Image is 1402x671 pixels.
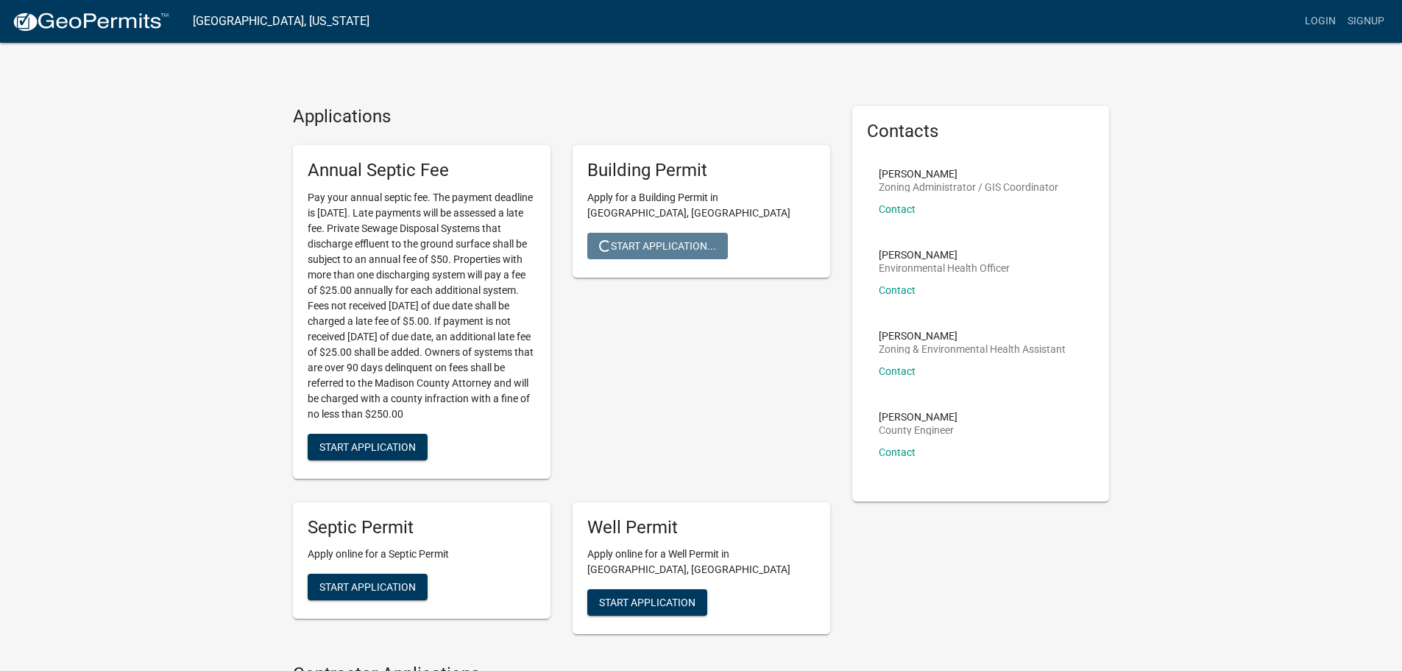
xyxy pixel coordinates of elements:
[587,589,707,616] button: Start Application
[879,284,916,296] a: Contact
[879,263,1010,273] p: Environmental Health Officer
[308,517,536,538] h5: Septic Permit
[319,581,416,593] span: Start Application
[587,233,728,259] button: Start Application...
[193,9,369,34] a: [GEOGRAPHIC_DATA], [US_STATE]
[1299,7,1342,35] a: Login
[308,574,428,600] button: Start Application
[308,190,536,422] p: Pay your annual septic fee. The payment deadline is [DATE]. Late payments will be assessed a late...
[879,412,957,422] p: [PERSON_NAME]
[879,203,916,215] a: Contact
[587,190,815,221] p: Apply for a Building Permit in [GEOGRAPHIC_DATA], [GEOGRAPHIC_DATA]
[293,106,830,646] wm-workflow-list-section: Applications
[879,425,957,435] p: County Engineer
[293,106,830,127] h4: Applications
[879,365,916,377] a: Contact
[879,446,916,458] a: Contact
[308,547,536,562] p: Apply online for a Septic Permit
[867,121,1095,142] h5: Contacts
[319,440,416,452] span: Start Application
[308,160,536,181] h5: Annual Septic Fee
[599,597,695,608] span: Start Application
[587,517,815,538] h5: Well Permit
[879,169,1058,179] p: [PERSON_NAME]
[587,547,815,577] p: Apply online for a Well Permit in [GEOGRAPHIC_DATA], [GEOGRAPHIC_DATA]
[599,239,716,251] span: Start Application...
[308,434,428,460] button: Start Application
[879,182,1058,192] p: Zoning Administrator / GIS Coordinator
[587,160,815,181] h5: Building Permit
[1342,7,1390,35] a: Signup
[879,331,1066,341] p: [PERSON_NAME]
[879,250,1010,260] p: [PERSON_NAME]
[879,344,1066,354] p: Zoning & Environmental Health Assistant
